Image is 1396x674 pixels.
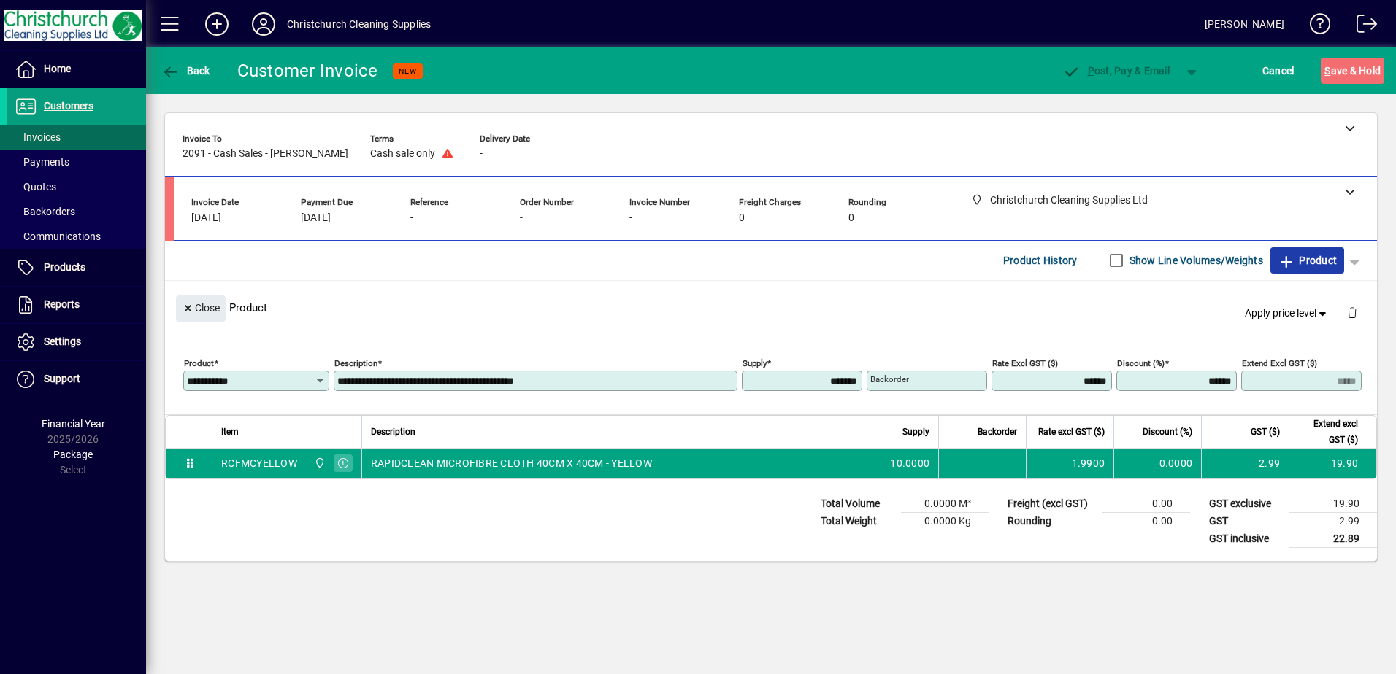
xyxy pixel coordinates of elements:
[7,125,146,150] a: Invoices
[42,418,105,430] span: Financial Year
[15,181,56,193] span: Quotes
[1205,12,1284,36] div: [PERSON_NAME]
[1035,456,1105,470] div: 1.9900
[1127,253,1263,268] label: Show Line Volumes/Weights
[480,148,483,160] span: -
[1113,449,1201,478] td: 0.0000
[1245,306,1330,321] span: Apply price level
[1003,249,1078,272] span: Product History
[1259,58,1298,84] button: Cancel
[53,449,93,460] span: Package
[165,281,1377,334] div: Product
[193,11,240,37] button: Add
[901,512,989,530] td: 0.0000 Kg
[371,424,415,440] span: Description
[176,295,226,322] button: Close
[997,247,1084,274] button: Product History
[44,63,71,74] span: Home
[237,59,378,82] div: Customer Invoice
[182,296,220,320] span: Close
[7,174,146,199] a: Quotes
[221,424,239,440] span: Item
[1298,416,1358,448] span: Extend excl GST ($)
[7,224,146,249] a: Communications
[1262,59,1295,82] span: Cancel
[399,66,417,76] span: NEW
[287,12,431,36] div: Christchurch Cleaning Supplies
[1321,58,1384,84] button: Save & Hold
[1299,3,1331,50] a: Knowledge Base
[1289,495,1377,512] td: 19.90
[813,495,901,512] td: Total Volume
[146,58,226,84] app-page-header-button: Back
[172,301,229,314] app-page-header-button: Close
[1324,65,1330,77] span: S
[1335,306,1370,319] app-page-header-button: Delete
[848,212,854,224] span: 0
[1062,65,1170,77] span: ost, Pay & Email
[1201,449,1289,478] td: 2.99
[310,455,327,471] span: Christchurch Cleaning Supplies Ltd
[1202,495,1289,512] td: GST exclusive
[44,100,93,112] span: Customers
[870,374,909,384] mat-label: Backorder
[370,148,435,160] span: Cash sale only
[7,51,146,88] a: Home
[629,212,632,224] span: -
[221,456,297,470] div: RCFMCYELLOW
[191,212,221,224] span: [DATE]
[1335,295,1370,330] button: Delete
[1117,357,1165,368] mat-label: Discount (%)
[371,456,652,470] span: RAPIDCLEAN MICROFIBRE CLOTH 40CM X 40CM - YELLOW
[1202,512,1289,530] td: GST
[1102,512,1190,530] td: 0.00
[44,261,85,273] span: Products
[183,148,348,160] span: 2091 - Cash Sales - [PERSON_NAME]
[890,456,929,470] span: 10.0000
[7,249,146,286] a: Products
[978,424,1017,440] span: Backorder
[1239,300,1335,326] button: Apply price level
[44,373,80,384] span: Support
[1289,449,1376,478] td: 19.90
[992,357,1058,368] mat-label: Rate excl GST ($)
[15,206,75,217] span: Backorders
[7,324,146,360] a: Settings
[1251,424,1280,440] span: GST ($)
[1102,495,1190,512] td: 0.00
[1289,530,1377,548] td: 22.89
[1000,495,1102,512] td: Freight (excl GST)
[1270,247,1344,274] button: Product
[902,424,929,440] span: Supply
[1346,3,1378,50] a: Logout
[1000,512,1102,530] td: Rounding
[7,150,146,174] a: Payments
[1202,530,1289,548] td: GST inclusive
[44,298,80,310] span: Reports
[334,357,377,368] mat-label: Description
[240,11,287,37] button: Profile
[15,131,61,143] span: Invoices
[301,212,331,224] span: [DATE]
[7,361,146,398] a: Support
[1289,512,1377,530] td: 2.99
[739,212,745,224] span: 0
[1278,249,1337,272] span: Product
[7,199,146,224] a: Backorders
[161,65,210,77] span: Back
[1242,357,1317,368] mat-label: Extend excl GST ($)
[1088,65,1094,77] span: P
[15,156,69,168] span: Payments
[44,336,81,347] span: Settings
[1324,59,1381,82] span: ave & Hold
[1143,424,1192,440] span: Discount (%)
[184,357,214,368] mat-label: Product
[901,495,989,512] td: 0.0000 M³
[520,212,523,224] span: -
[743,357,767,368] mat-label: Supply
[15,231,101,242] span: Communications
[7,287,146,323] a: Reports
[158,58,214,84] button: Back
[410,212,413,224] span: -
[813,512,901,530] td: Total Weight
